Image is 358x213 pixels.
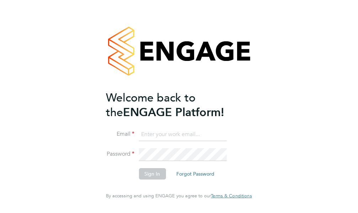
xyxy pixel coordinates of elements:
[106,193,252,199] span: By accessing and using ENGAGE you agree to our
[106,90,245,120] h2: ENGAGE Platform!
[139,128,226,141] input: Enter your work email...
[106,130,134,138] label: Email
[211,193,252,199] a: Terms & Conditions
[171,168,220,180] button: Forgot Password
[139,168,166,180] button: Sign In
[106,150,134,158] label: Password
[106,91,196,119] span: Welcome back to the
